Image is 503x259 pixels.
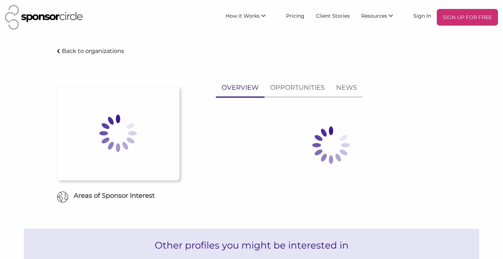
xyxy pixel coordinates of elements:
[355,9,408,26] li: Resources
[310,9,355,22] a: Client Stories
[408,9,437,22] a: Sign In
[57,191,68,203] img: Globe Icon
[222,82,259,93] p: OVERVIEW
[336,82,357,93] p: NEWS
[361,13,387,19] span: Resources
[280,9,310,22] a: Pricing
[270,82,325,93] p: OPPORTUNITIES
[5,5,83,30] img: Sponsor Circle Logo
[51,191,185,200] h6: Areas of Sponsor Interest
[440,12,495,23] p: SIGN UP FOR FREE
[220,9,280,26] li: How it Works
[295,109,367,181] img: Loading spinner
[62,48,124,54] p: Back to organizations
[82,97,154,169] img: Loading spinner
[226,13,260,19] span: How it Works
